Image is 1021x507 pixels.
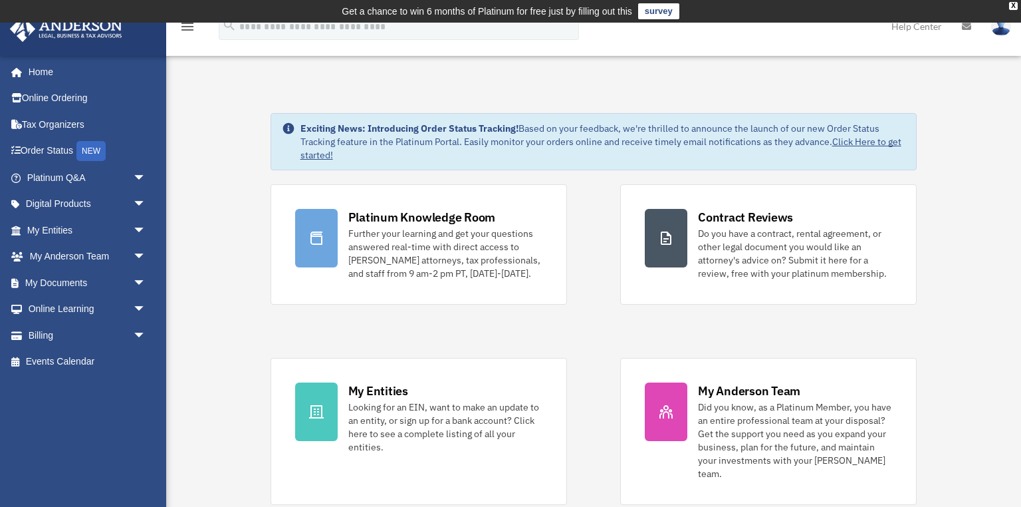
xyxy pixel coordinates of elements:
span: arrow_drop_down [133,217,160,244]
a: Billingarrow_drop_down [9,322,166,349]
a: My Entitiesarrow_drop_down [9,217,166,244]
a: My Entities Looking for an EIN, want to make an update to an entity, or sign up for a bank accoun... [271,358,567,505]
a: Digital Productsarrow_drop_down [9,191,166,218]
span: arrow_drop_down [133,269,160,297]
a: My Anderson Team Did you know, as a Platinum Member, you have an entire professional team at your... [620,358,917,505]
span: arrow_drop_down [133,191,160,218]
a: Online Ordering [9,85,166,112]
span: arrow_drop_down [133,244,160,271]
div: Further your learning and get your questions answered real-time with direct access to [PERSON_NAM... [348,227,542,280]
span: arrow_drop_down [133,164,160,192]
div: Based on your feedback, we're thrilled to announce the launch of our new Order Status Tracking fe... [300,122,906,162]
a: Contract Reviews Do you have a contract, rental agreement, or other legal document you would like... [620,184,917,305]
div: My Anderson Team [698,383,800,399]
i: menu [179,19,195,35]
a: Online Learningarrow_drop_down [9,296,166,323]
img: User Pic [991,17,1011,36]
div: Looking for an EIN, want to make an update to an entity, or sign up for a bank account? Click her... [348,401,542,454]
a: Order StatusNEW [9,138,166,165]
div: Did you know, as a Platinum Member, you have an entire professional team at your disposal? Get th... [698,401,892,480]
div: Do you have a contract, rental agreement, or other legal document you would like an attorney's ad... [698,227,892,280]
span: arrow_drop_down [133,322,160,349]
a: Home [9,59,160,85]
a: My Documentsarrow_drop_down [9,269,166,296]
div: Get a chance to win 6 months of Platinum for free just by filling out this [342,3,632,19]
div: Platinum Knowledge Room [348,209,496,226]
img: Anderson Advisors Platinum Portal [6,16,126,42]
span: arrow_drop_down [133,296,160,323]
div: NEW [76,141,106,161]
a: Tax Organizers [9,111,166,138]
a: survey [638,3,679,19]
div: Contract Reviews [698,209,793,226]
strong: Exciting News: Introducing Order Status Tracking! [300,122,518,134]
a: Platinum Knowledge Room Further your learning and get your questions answered real-time with dire... [271,184,567,305]
a: My Anderson Teamarrow_drop_down [9,244,166,270]
a: Platinum Q&Aarrow_drop_down [9,164,166,191]
div: close [1009,2,1018,10]
div: My Entities [348,383,408,399]
a: Events Calendar [9,349,166,375]
a: Click Here to get started! [300,136,901,161]
i: search [222,18,237,33]
a: menu [179,23,195,35]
